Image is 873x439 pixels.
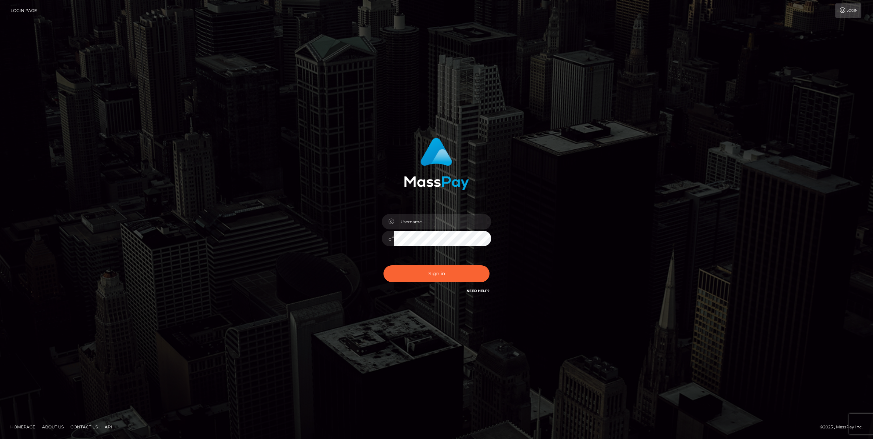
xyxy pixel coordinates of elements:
a: API [102,422,115,432]
div: © 2025 , MassPay Inc. [820,423,868,431]
a: Login Page [11,3,37,18]
a: Contact Us [68,422,101,432]
a: Need Help? [467,289,490,293]
a: Homepage [8,422,38,432]
a: About Us [39,422,66,432]
img: MassPay Login [404,138,469,190]
a: Login [835,3,861,18]
button: Sign in [383,265,490,282]
input: Username... [394,214,491,229]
